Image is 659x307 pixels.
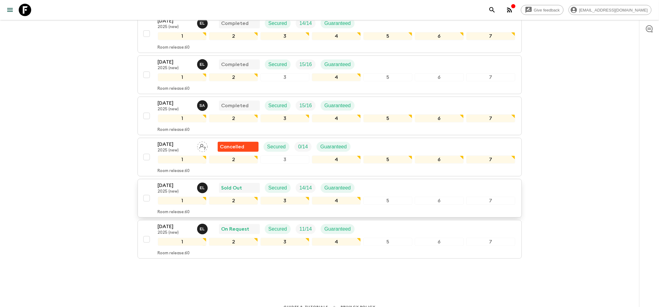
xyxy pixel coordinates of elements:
p: [DATE] [158,99,192,107]
p: Room release: 60 [158,127,190,132]
span: Assign pack leader [197,143,208,148]
div: 6 [415,73,464,81]
p: Room release: 60 [158,169,190,174]
div: 1 [158,114,207,122]
div: Secured [265,101,291,111]
button: [DATE]2025 (new)Simona AlbaneseCompletedSecuredTrip FillGuaranteed1234567Room release:60 [138,97,522,135]
div: 2 [209,73,258,81]
button: [DATE]2025 (new)Eleonora LongobardiCompletedSecuredTrip FillGuaranteed1234567Room release:60 [138,55,522,94]
button: EL [197,183,209,193]
p: Sold Out [221,184,242,192]
p: [DATE] [158,17,192,25]
p: Guaranteed [324,184,351,192]
a: Give feedback [521,5,564,15]
p: Completed [221,61,249,68]
div: [EMAIL_ADDRESS][DOMAIN_NAME] [569,5,652,15]
div: 7 [466,114,515,122]
div: 1 [158,156,207,164]
span: Simona Albanese [197,102,209,107]
span: Eleonora Longobardi [197,61,209,66]
p: On Request [221,225,250,233]
div: 7 [466,73,515,81]
div: 7 [466,156,515,164]
p: Cancelled [220,143,245,151]
div: 1 [158,73,207,81]
span: Eleonora Longobardi [197,20,209,25]
p: Room release: 60 [158,86,190,91]
div: 5 [363,197,412,205]
div: Trip Fill [296,18,316,28]
p: Completed [221,20,249,27]
p: 2025 (new) [158,66,192,71]
div: 5 [363,73,412,81]
p: 2025 (new) [158,189,192,194]
span: [EMAIL_ADDRESS][DOMAIN_NAME] [576,8,651,12]
div: 5 [363,114,412,122]
button: [DATE]2025 (new)Assign pack leaderFlash Pack cancellationSecuredTrip FillGuaranteed1234567Room re... [138,138,522,176]
div: 1 [158,32,207,40]
span: Eleonora Longobardi [197,185,209,189]
p: Guaranteed [324,20,351,27]
p: 0 / 14 [298,143,308,151]
p: Guaranteed [324,102,351,109]
div: Trip Fill [296,183,316,193]
div: 4 [312,238,361,246]
p: 15 / 16 [299,102,312,109]
p: 14 / 14 [299,184,312,192]
div: 5 [363,156,412,164]
div: 5 [363,238,412,246]
div: 2 [209,114,258,122]
button: menu [4,4,16,16]
div: 4 [312,114,361,122]
div: Flash Pack cancellation [218,142,259,152]
p: 2025 (new) [158,107,192,112]
p: Completed [221,102,249,109]
div: 3 [260,114,309,122]
p: 14 / 14 [299,20,312,27]
p: Secured [269,20,287,27]
p: Secured [269,102,287,109]
p: Room release: 60 [158,251,190,256]
div: Secured [265,18,291,28]
p: 11 / 14 [299,225,312,233]
button: [DATE]2025 (new)Eleonora LongobardiSold OutSecuredTrip FillGuaranteed1234567Room release:60 [138,179,522,218]
p: 2025 (new) [158,148,192,153]
div: 6 [415,32,464,40]
button: [DATE]2025 (new)Eleonora LongobardiOn RequestSecuredTrip FillGuaranteed1234567Room release:60 [138,220,522,259]
p: 15 / 16 [299,61,312,68]
div: 7 [466,197,515,205]
div: Secured [264,142,290,152]
div: 3 [260,73,309,81]
div: 3 [260,238,309,246]
p: Secured [269,61,287,68]
div: Trip Fill [294,142,312,152]
div: 2 [209,197,258,205]
div: 2 [209,32,258,40]
p: Secured [269,184,287,192]
div: Trip Fill [296,101,316,111]
div: 4 [312,73,361,81]
p: 2025 (new) [158,25,192,30]
p: [DATE] [158,58,192,66]
div: 3 [260,197,309,205]
div: 4 [312,32,361,40]
div: Trip Fill [296,60,316,70]
div: Secured [265,224,291,234]
div: 6 [415,197,464,205]
div: 4 [312,156,361,164]
p: [DATE] [158,141,192,148]
div: 6 [415,114,464,122]
p: Guaranteed [324,61,351,68]
p: Secured [269,225,287,233]
div: 4 [312,197,361,205]
div: Secured [265,60,291,70]
button: [DATE]2025 (new)Eleonora LongobardiCompletedSecuredTrip FillGuaranteed1234567Room release:60 [138,14,522,53]
p: Room release: 60 [158,45,190,50]
div: 3 [260,32,309,40]
div: 3 [260,156,309,164]
button: search adventures [486,4,498,16]
p: E L [200,185,205,190]
div: 7 [466,32,515,40]
div: 6 [415,156,464,164]
div: 6 [415,238,464,246]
